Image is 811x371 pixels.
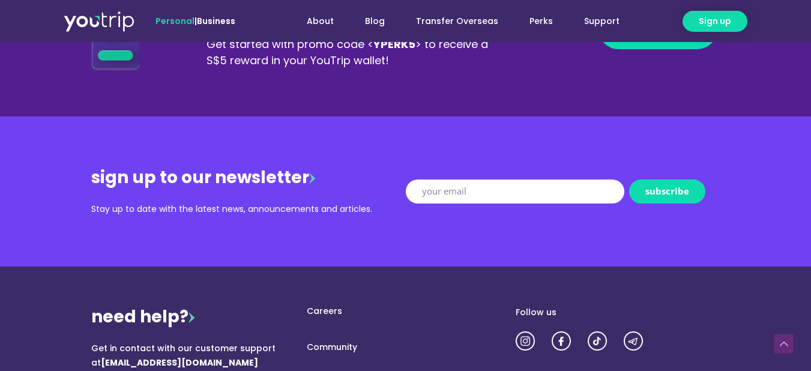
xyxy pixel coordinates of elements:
[406,179,624,204] input: your email
[699,15,731,28] span: Sign up
[568,10,635,32] a: Support
[624,331,643,351] img: utrip-tg-3x.png
[91,305,295,329] div: need help?
[516,331,535,351] img: utrip-ig-3x.png
[373,37,415,52] b: YPERK5
[101,357,258,369] b: [EMAIL_ADDRESS][DOMAIN_NAME]
[295,305,516,318] a: Careers
[295,341,516,354] a: Community
[552,331,571,351] img: utrip-fb-3x.png
[268,10,635,32] nav: Menu
[629,179,705,204] button: subscribe
[645,187,689,196] span: subscribe
[91,166,406,190] div: sign up to our newsletter
[207,36,499,68] div: Get started with promo code < > to receive a S$5 reward in your YouTrip wallet!
[197,15,235,27] a: Business
[91,342,276,369] span: Get in contact with our customer support at
[400,10,514,32] a: Transfer Overseas
[155,15,235,27] span: |
[588,331,607,351] img: utrip-tiktok-3x.png
[349,10,400,32] a: Blog
[516,305,720,319] div: Follow us
[91,202,406,217] div: Stay up to date with the latest news, announcements and articles.
[155,15,194,27] span: Personal
[683,11,747,32] a: Sign up
[514,10,568,32] a: Perks
[406,179,720,208] form: New Form
[291,10,349,32] a: About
